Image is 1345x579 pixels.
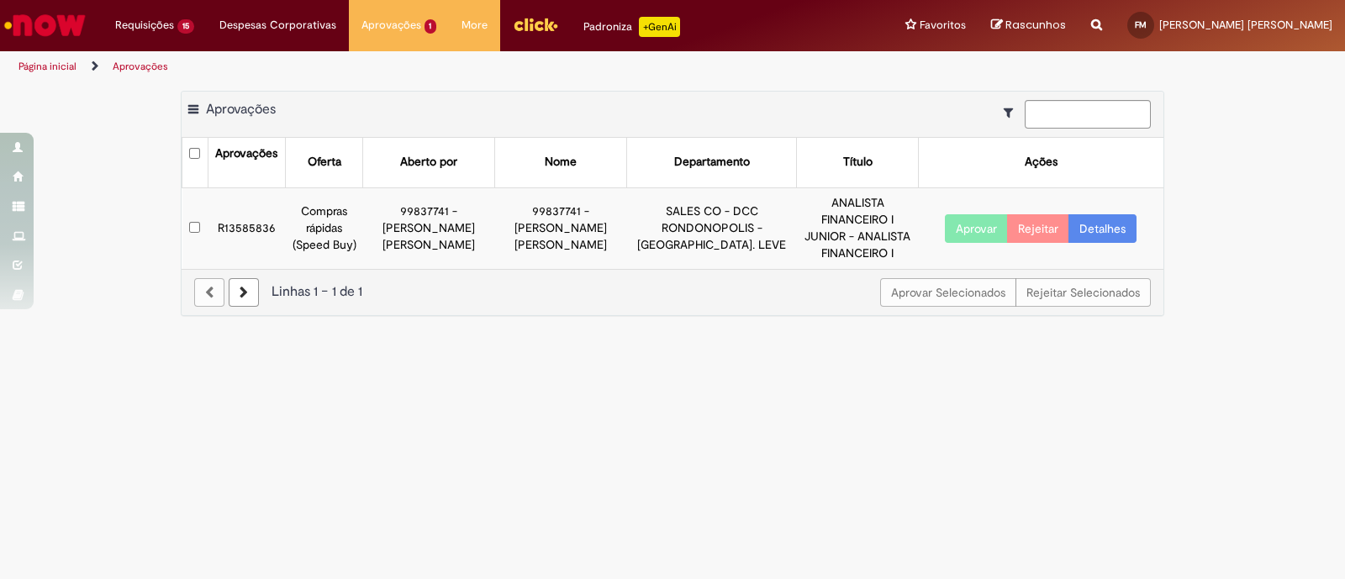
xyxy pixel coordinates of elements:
[208,138,286,187] th: Aprovações
[286,187,363,268] td: Compras rápidas (Speed Buy)
[363,187,495,268] td: 99837741 - [PERSON_NAME] [PERSON_NAME]
[513,12,558,37] img: click_logo_yellow_360x200.png
[215,145,277,162] div: Aprovações
[1068,214,1137,243] a: Detalhes
[308,154,341,171] div: Oferta
[945,214,1008,243] button: Aprovar
[674,154,750,171] div: Departamento
[208,187,286,268] td: R13585836
[991,18,1066,34] a: Rascunhos
[1007,214,1069,243] button: Rejeitar
[627,187,797,268] td: SALES CO - DCC RONDONOPOLIS - [GEOGRAPHIC_DATA]. LEVE
[583,17,680,37] div: Padroniza
[462,17,488,34] span: More
[2,8,88,42] img: ServiceNow
[843,154,873,171] div: Título
[1135,19,1147,30] span: FM
[425,19,437,34] span: 1
[113,60,168,73] a: Aprovações
[206,101,276,118] span: Aprovações
[495,187,627,268] td: 99837741 - [PERSON_NAME] [PERSON_NAME]
[1004,107,1021,118] i: Mostrar filtros para: Suas Solicitações
[194,282,1151,302] div: Linhas 1 − 1 de 1
[361,17,421,34] span: Aprovações
[1025,154,1058,171] div: Ações
[177,19,194,34] span: 15
[13,51,884,82] ul: Trilhas de página
[400,154,457,171] div: Aberto por
[545,154,577,171] div: Nome
[1005,17,1066,33] span: Rascunhos
[115,17,174,34] span: Requisições
[797,187,918,268] td: ANALISTA FINANCEIRO I JUNIOR - ANALISTA FINANCEIRO I
[18,60,76,73] a: Página inicial
[219,17,336,34] span: Despesas Corporativas
[1159,18,1332,32] span: [PERSON_NAME] [PERSON_NAME]
[639,17,680,37] p: +GenAi
[920,17,966,34] span: Favoritos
